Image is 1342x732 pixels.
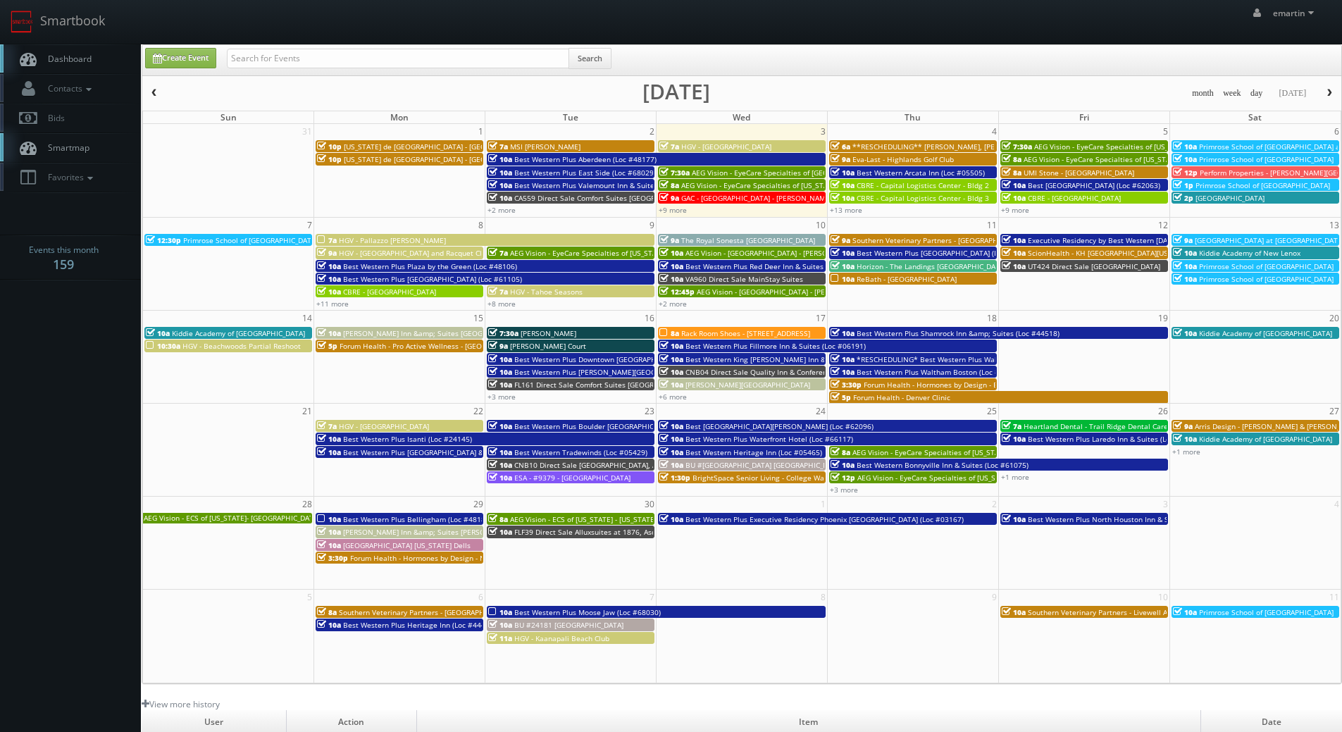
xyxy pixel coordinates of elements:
[510,248,782,258] span: AEG Vision - EyeCare Specialties of [US_STATE] – EyeCare in [GEOGRAPHIC_DATA]
[306,218,313,232] span: 7
[344,142,538,151] span: [US_STATE] de [GEOGRAPHIC_DATA] - [GEOGRAPHIC_DATA]
[1172,447,1200,457] a: +1 more
[986,404,998,418] span: 25
[659,380,683,390] span: 10a
[510,142,580,151] span: MSI [PERSON_NAME]
[857,248,1036,258] span: Best Western Plus [GEOGRAPHIC_DATA] (Loc #64008)
[1028,248,1194,258] span: ScionHealth - KH [GEOGRAPHIC_DATA][US_STATE]
[343,261,517,271] span: Best Western Plus Plaza by the Green (Loc #48106)
[477,124,485,139] span: 1
[659,299,687,309] a: +2 more
[1028,607,1309,617] span: Southern Veterinary Partners - Livewell Animal Urgent Care of [GEOGRAPHIC_DATA]
[343,447,552,457] span: Best Western Plus [GEOGRAPHIC_DATA] & Suites (Loc #61086)
[510,341,586,351] span: [PERSON_NAME] Court
[488,607,512,617] span: 10a
[685,380,810,390] span: [PERSON_NAME][GEOGRAPHIC_DATA]
[487,205,516,215] a: +2 more
[317,434,341,444] span: 10a
[488,154,512,164] span: 10a
[1195,180,1330,190] span: Primrose School of [GEOGRAPHIC_DATA]
[1002,434,1026,444] span: 10a
[317,328,341,338] span: 10a
[648,218,656,232] span: 9
[1028,180,1160,190] span: Best [GEOGRAPHIC_DATA] (Loc #62063)
[659,235,679,245] span: 9a
[1199,328,1332,338] span: Kiddie Academy of [GEOGRAPHIC_DATA]
[182,341,301,351] span: HGV - Beachwoods Partial Reshoot
[343,328,530,338] span: [PERSON_NAME] Inn &amp; Suites [GEOGRAPHIC_DATA]
[685,367,859,377] span: CNB04 Direct Sale Quality Inn & Conference Center
[317,540,341,550] span: 10a
[1173,434,1197,444] span: 10a
[146,328,170,338] span: 10a
[1002,193,1026,203] span: 10a
[659,514,683,524] span: 10a
[659,367,683,377] span: 10a
[41,53,92,65] span: Dashboard
[488,633,512,643] span: 11a
[53,256,74,273] strong: 159
[514,354,731,364] span: Best Western Plus Downtown [GEOGRAPHIC_DATA] (Loc #48199)
[41,171,97,183] span: Favorites
[831,193,855,203] span: 10a
[1173,193,1193,203] span: 2p
[317,248,337,258] span: 9a
[145,48,216,68] a: Create Event
[685,434,853,444] span: Best Western Plus Waterfront Hotel (Loc #66117)
[488,473,512,483] span: 10a
[831,235,850,245] span: 9a
[648,590,656,604] span: 7
[1328,218,1341,232] span: 13
[514,633,609,643] span: HGV - Kaanapali Beach Club
[685,447,822,457] span: Best Western Heritage Inn (Loc #05465)
[852,142,1195,151] span: **RESCHEDULING** [PERSON_NAME], [PERSON_NAME] & [PERSON_NAME], LLC - [GEOGRAPHIC_DATA]
[831,328,855,338] span: 10a
[692,168,993,178] span: AEG Vision - EyeCare Specialties of [GEOGRAPHIC_DATA][US_STATE] - [GEOGRAPHIC_DATA]
[317,447,341,457] span: 10a
[685,248,928,258] span: AEG Vision - [GEOGRAPHIC_DATA] - [PERSON_NAME][GEOGRAPHIC_DATA]
[488,180,512,190] span: 10a
[814,218,827,232] span: 10
[1173,142,1197,151] span: 10a
[1002,607,1026,617] span: 10a
[1028,261,1160,271] span: UT424 Direct Sale [GEOGRAPHIC_DATA]
[343,527,516,537] span: [PERSON_NAME] Inn &amp; Suites [PERSON_NAME]
[685,354,895,364] span: Best Western King [PERSON_NAME] Inn & Suites (Loc #62106)
[857,367,1023,377] span: Best Western Plus Waltham Boston (Loc #22009)
[831,460,855,470] span: 10a
[488,168,512,178] span: 10a
[857,354,1086,364] span: *RESCHEDULING* Best Western Plus Waltham Boston (Loc #22009)
[831,261,855,271] span: 10a
[990,124,998,139] span: 4
[487,392,516,402] a: +3 more
[317,287,341,297] span: 10a
[146,235,181,245] span: 12:30p
[1333,497,1341,511] span: 4
[488,287,508,297] span: 7a
[350,553,550,563] span: Forum Health - Hormones by Design - New Braunfels Clinic
[733,111,750,123] span: Wed
[1173,154,1197,164] span: 10a
[1173,421,1193,431] span: 9a
[659,142,679,151] span: 7a
[1028,193,1121,203] span: CBRE - [GEOGRAPHIC_DATA]
[685,460,843,470] span: BU #[GEOGRAPHIC_DATA] [GEOGRAPHIC_DATA]
[1328,404,1341,418] span: 27
[659,287,695,297] span: 12:45p
[659,421,683,431] span: 10a
[857,193,989,203] span: CBRE - Capital Logistics Center - Bldg 3
[905,111,921,123] span: Thu
[343,287,436,297] span: CBRE - [GEOGRAPHIC_DATA]
[814,404,827,418] span: 24
[488,354,512,364] span: 10a
[659,434,683,444] span: 10a
[685,514,964,524] span: Best Western Plus Executive Residency Phoenix [GEOGRAPHIC_DATA] (Loc #03167)
[853,392,950,402] span: Forum Health - Denver Clinic
[514,154,657,164] span: Best Western Plus Aberdeen (Loc #48177)
[831,154,850,164] span: 9a
[41,142,89,154] span: Smartmap
[41,82,95,94] span: Contacts
[317,527,341,537] span: 10a
[659,341,683,351] span: 10a
[301,124,313,139] span: 31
